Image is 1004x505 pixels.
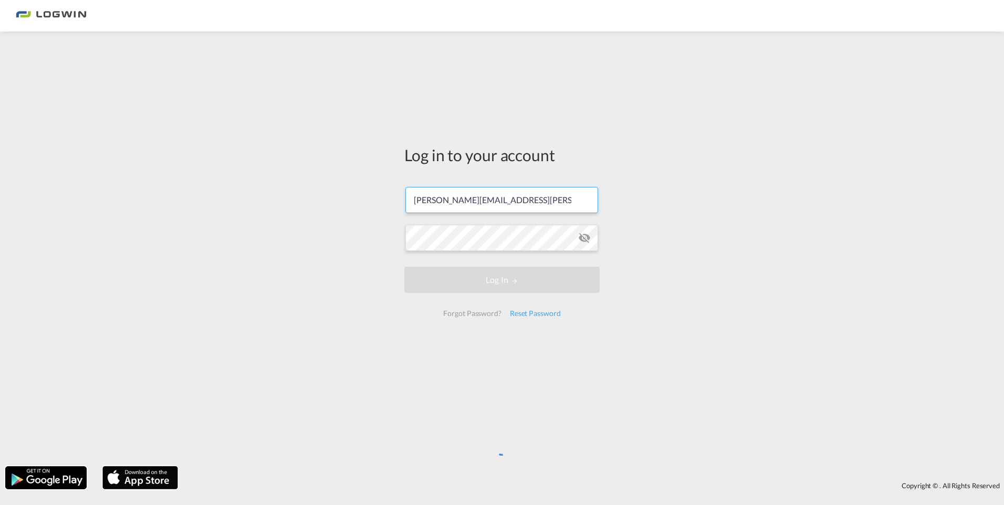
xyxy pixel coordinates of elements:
[4,465,88,490] img: google.png
[405,187,598,213] input: Enter email/phone number
[404,144,600,166] div: Log in to your account
[578,232,591,244] md-icon: icon-eye-off
[439,304,505,323] div: Forgot Password?
[183,477,1004,495] div: Copyright © . All Rights Reserved
[404,267,600,293] button: LOGIN
[506,304,565,323] div: Reset Password
[101,465,179,490] img: apple.png
[16,4,87,28] img: bc73a0e0d8c111efacd525e4c8ad7d32.png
